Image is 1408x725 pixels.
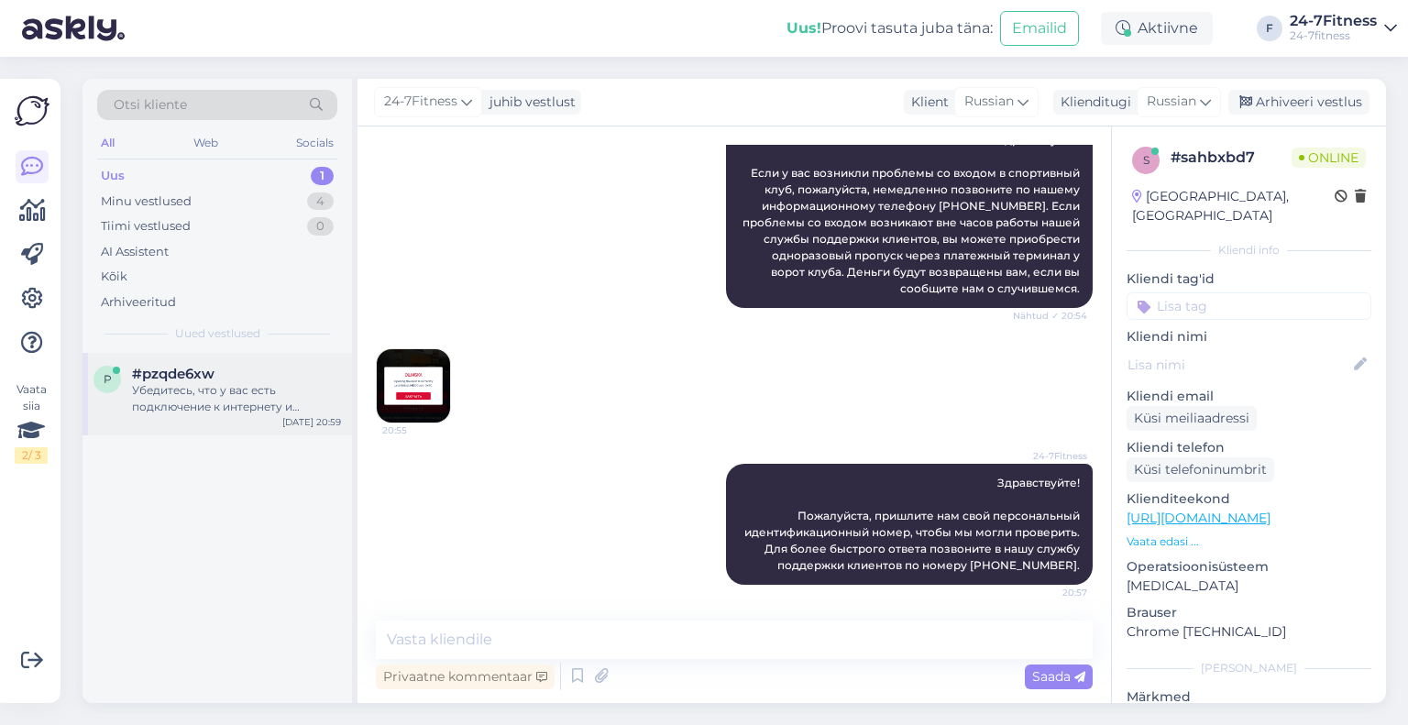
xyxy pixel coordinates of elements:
div: Убедитесь, что у вас есть подключение к интернету и включена служба определения местоположения, р... [132,382,341,415]
div: Arhiveeri vestlus [1228,90,1369,115]
div: Uus [101,167,125,185]
input: Lisa nimi [1127,355,1350,375]
div: Socials [292,131,337,155]
p: Märkmed [1127,687,1371,707]
div: Kõik [101,268,127,286]
span: 24-7Fitness [1018,449,1087,463]
div: Privaatne kommentaar [376,665,555,689]
div: 0 [307,217,334,236]
span: Uued vestlused [175,325,260,342]
img: Askly Logo [15,93,49,128]
b: Uus! [786,19,821,37]
div: Vaata siia [15,381,48,464]
span: Russian [1147,92,1196,112]
div: All [97,131,118,155]
span: 20:57 [1018,586,1087,599]
div: juhib vestlust [482,93,576,112]
div: 1 [311,167,334,185]
div: Minu vestlused [101,192,192,211]
span: 20:55 [382,423,451,437]
div: Tiimi vestlused [101,217,191,236]
span: p [104,372,112,386]
div: Web [190,131,222,155]
span: Otsi kliente [114,95,187,115]
span: Saada [1032,668,1085,685]
span: Nähtud ✓ 20:54 [1013,309,1087,323]
div: F [1257,16,1282,41]
div: # sahbxbd7 [1171,147,1292,169]
span: 24-7Fitness [384,92,457,112]
img: Attachment [377,349,450,423]
p: Kliendi tag'id [1127,269,1371,289]
p: Chrome [TECHNICAL_ID] [1127,622,1371,642]
span: s [1143,153,1149,167]
p: Brauser [1127,603,1371,622]
a: 24-7Fitness24-7fitness [1290,14,1397,43]
p: Vaata edasi ... [1127,533,1371,550]
div: Proovi tasuta juba täna: [786,17,993,39]
p: Kliendi telefon [1127,438,1371,457]
div: [GEOGRAPHIC_DATA], [GEOGRAPHIC_DATA] [1132,187,1335,225]
p: Kliendi email [1127,387,1371,406]
div: AI Assistent [101,243,169,261]
span: #pzqde6xw [132,366,214,382]
p: Kliendi nimi [1127,327,1371,346]
div: Klienditugi [1053,93,1131,112]
div: 24-7fitness [1290,28,1377,43]
a: [URL][DOMAIN_NAME] [1127,510,1270,526]
div: 24-7Fitness [1290,14,1377,28]
div: [PERSON_NAME] [1127,660,1371,676]
div: Kliendi info [1127,242,1371,258]
p: Klienditeekond [1127,489,1371,509]
div: [DATE] 20:59 [282,415,341,429]
div: 2 / 3 [15,447,48,464]
input: Lisa tag [1127,292,1371,320]
span: Online [1292,148,1366,168]
p: Operatsioonisüsteem [1127,557,1371,577]
button: Emailid [1000,11,1079,46]
div: Klient [904,93,949,112]
div: Küsi telefoninumbrit [1127,457,1274,482]
span: Russian [964,92,1014,112]
div: 4 [307,192,334,211]
div: Arhiveeritud [101,293,176,312]
div: Aktiivne [1101,12,1213,45]
div: Küsi meiliaadressi [1127,406,1257,431]
p: [MEDICAL_DATA] [1127,577,1371,596]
